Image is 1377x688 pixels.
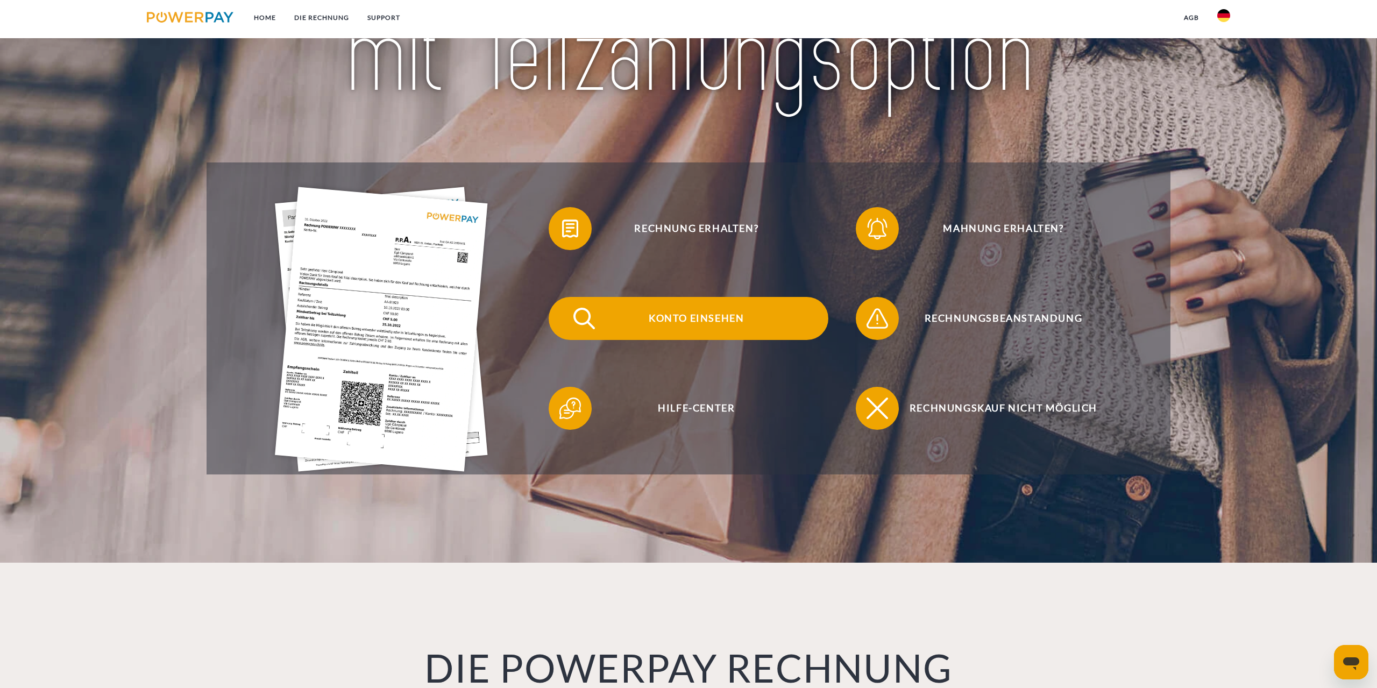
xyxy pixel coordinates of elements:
a: SUPPORT [358,8,409,27]
button: Hilfe-Center [549,387,828,430]
img: qb_warning.svg [864,305,891,332]
span: Rechnungsbeanstandung [871,297,1135,340]
img: qb_help.svg [557,395,584,422]
span: Rechnung erhalten? [565,207,828,250]
button: Mahnung erhalten? [856,207,1135,250]
img: qb_search.svg [571,305,598,332]
span: Hilfe-Center [565,387,828,430]
img: qb_bell.svg [864,215,891,242]
span: Mahnung erhalten? [871,207,1135,250]
button: Rechnungskauf nicht möglich [856,387,1135,430]
button: Rechnung erhalten? [549,207,828,250]
img: single_invoice_powerpay_de.jpg [275,187,488,471]
span: Konto einsehen [565,297,828,340]
button: Rechnungsbeanstandung [856,297,1135,340]
a: Home [245,8,285,27]
span: Rechnungskauf nicht möglich [871,387,1135,430]
button: Konto einsehen [549,297,828,340]
img: logo-powerpay.svg [147,12,233,23]
img: qb_bill.svg [557,215,584,242]
a: agb [1175,8,1208,27]
a: DIE RECHNUNG [285,8,358,27]
img: qb_close.svg [864,395,891,422]
img: de [1217,9,1230,22]
iframe: Schaltfläche zum Öffnen des Messaging-Fensters [1334,645,1368,679]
